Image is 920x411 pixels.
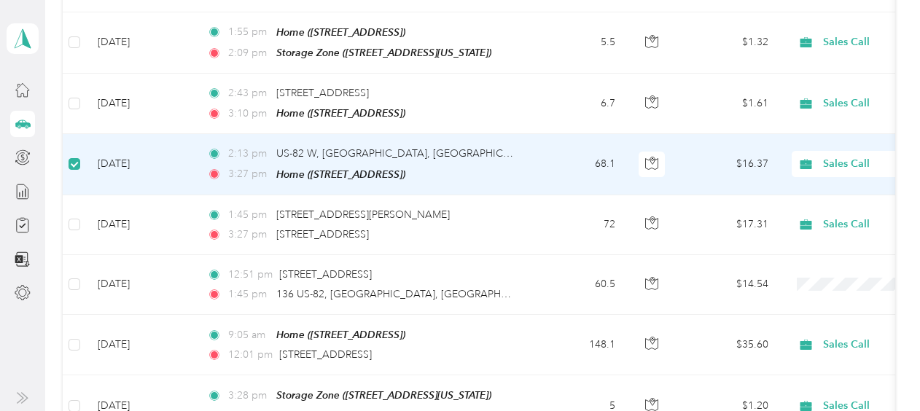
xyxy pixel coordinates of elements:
[228,267,273,283] span: 12:51 pm
[228,227,270,243] span: 3:27 pm
[276,389,491,401] span: Storage Zone ([STREET_ADDRESS][US_STATE])
[276,228,369,240] span: [STREET_ADDRESS]
[228,286,270,302] span: 1:45 pm
[678,315,780,375] td: $35.60
[276,208,450,221] span: [STREET_ADDRESS][PERSON_NAME]
[276,26,405,38] span: Home ([STREET_ADDRESS])
[678,12,780,74] td: $1.32
[531,255,627,315] td: 60.5
[276,87,369,99] span: [STREET_ADDRESS]
[86,255,195,315] td: [DATE]
[678,195,780,255] td: $17.31
[531,74,627,134] td: 6.7
[276,329,405,340] span: Home ([STREET_ADDRESS])
[228,106,270,122] span: 3:10 pm
[86,315,195,375] td: [DATE]
[228,146,270,162] span: 2:13 pm
[531,195,627,255] td: 72
[276,147,538,160] span: US-82 W, [GEOGRAPHIC_DATA], [GEOGRAPHIC_DATA]
[678,74,780,134] td: $1.61
[228,327,270,343] span: 9:05 am
[531,315,627,375] td: 148.1
[228,45,270,61] span: 2:09 pm
[276,288,546,300] span: 136 US-82, [GEOGRAPHIC_DATA], [GEOGRAPHIC_DATA]
[86,12,195,74] td: [DATE]
[228,85,270,101] span: 2:43 pm
[228,347,273,363] span: 12:01 pm
[531,134,627,195] td: 68.1
[678,134,780,195] td: $16.37
[86,134,195,195] td: [DATE]
[279,268,372,281] span: [STREET_ADDRESS]
[279,348,372,361] span: [STREET_ADDRESS]
[678,255,780,315] td: $14.54
[838,329,920,411] iframe: Everlance-gr Chat Button Frame
[531,12,627,74] td: 5.5
[276,47,491,58] span: Storage Zone ([STREET_ADDRESS][US_STATE])
[228,24,270,40] span: 1:55 pm
[228,388,270,404] span: 3:28 pm
[86,195,195,255] td: [DATE]
[228,207,270,223] span: 1:45 pm
[276,168,405,180] span: Home ([STREET_ADDRESS])
[276,107,405,119] span: Home ([STREET_ADDRESS])
[228,166,270,182] span: 3:27 pm
[86,74,195,134] td: [DATE]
